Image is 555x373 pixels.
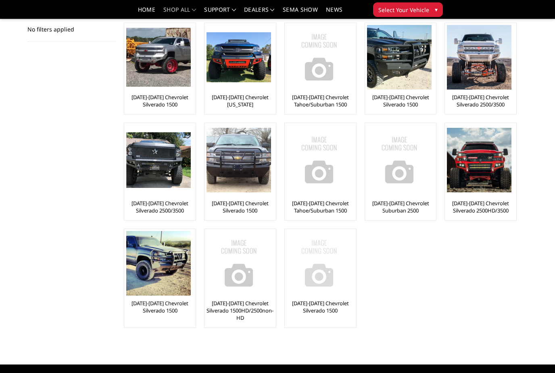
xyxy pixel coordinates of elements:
button: Select Your Vehicle [373,2,443,17]
a: No Image [367,125,434,196]
a: No Image [287,231,354,296]
img: No Image [367,128,432,192]
a: [DATE]-[DATE] Chevrolet Silverado 2500HD/3500 [447,200,514,214]
img: No Image [207,231,271,296]
a: [DATE]-[DATE] Chevrolet Silverado 2500/3500 [447,94,514,108]
a: No Image [207,231,274,296]
a: SEMA Show [283,7,318,19]
a: [DATE]-[DATE] Chevrolet Tahoe/Suburban 1500 [287,200,354,214]
img: No Image [287,231,351,296]
span: ▾ [435,5,438,14]
a: [DATE]-[DATE] Chevrolet Silverado 1500 [126,300,194,314]
a: [DATE]-[DATE] Chevrolet Silverado 1500 [207,200,274,214]
a: [DATE]-[DATE] Chevrolet [US_STATE] [207,94,274,108]
a: shop all [163,7,196,19]
a: [DATE]-[DATE] Chevrolet Silverado 1500HD/2500non-HD [207,300,274,321]
span: Select Your Vehicle [378,6,429,14]
a: Dealers [244,7,275,19]
a: [DATE]-[DATE] Chevrolet Silverado 1500 [367,94,434,108]
a: Support [204,7,236,19]
div: No filters applied [27,10,116,42]
a: No Image [287,125,354,196]
a: No Image [287,25,354,90]
img: No Image [287,128,351,192]
a: News [326,7,342,19]
a: [DATE]-[DATE] Chevrolet Suburban 2500 [367,200,434,214]
a: [DATE]-[DATE] Chevrolet Silverado 1500 [287,300,354,314]
a: [DATE]-[DATE] Chevrolet Silverado 1500 [126,94,194,108]
iframe: Chat Widget [515,334,555,373]
img: No Image [287,25,351,90]
a: [DATE]-[DATE] Chevrolet Silverado 2500/3500 [126,200,194,214]
a: Home [138,7,155,19]
a: [DATE]-[DATE] Chevrolet Tahoe/Suburban 1500 [287,94,354,108]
